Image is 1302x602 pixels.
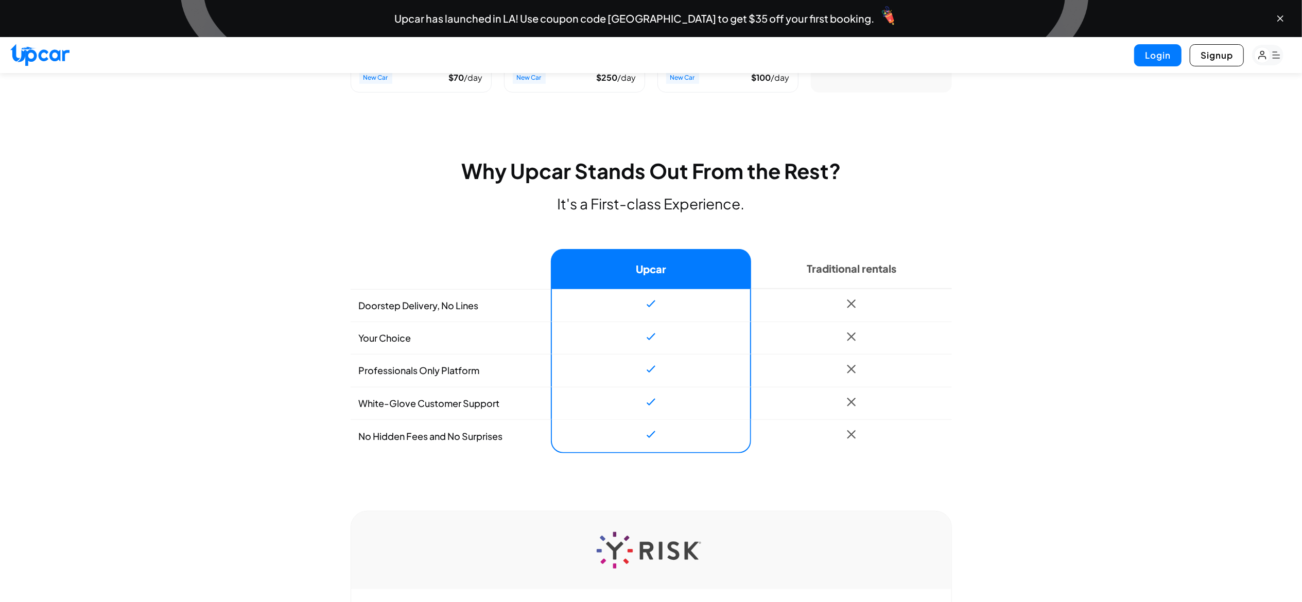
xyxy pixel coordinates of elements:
span: /day [618,72,636,83]
span: New Car [513,72,546,84]
td: Doorstep Delivery, No Lines [351,289,551,322]
span: New Car [666,72,699,84]
span: $ 70 [449,72,464,83]
button: Login [1134,44,1182,66]
button: Close banner [1275,13,1286,24]
td: White-Glove Customer Support [351,387,551,420]
h2: Why Upcar Stands Out From the Rest? [351,158,952,183]
td: Professionals Only Platform [351,354,551,387]
img: Y-RISK Logo [597,532,705,569]
th: Upcar [551,249,751,289]
p: It's a First-class Experience. [351,196,952,212]
span: $ 100 [752,72,771,83]
button: Signup [1190,44,1244,66]
span: /day [771,72,790,83]
span: Upcar has launched in LA! Use coupon code [GEOGRAPHIC_DATA] to get $35 off your first booking. [395,13,875,24]
td: No Hidden Fees and No Surprises [351,419,551,453]
span: New Car [359,72,392,84]
span: $ 250 [597,72,618,83]
span: /day [464,72,483,83]
td: Your Choice [351,322,551,355]
img: Upcar Logo [10,44,70,66]
th: Traditional rentals [751,249,951,289]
